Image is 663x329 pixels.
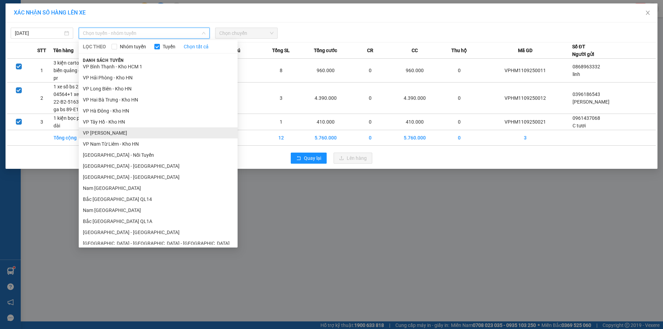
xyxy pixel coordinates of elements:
span: Mã GD [518,47,532,54]
span: Chọn chuyến [219,28,273,38]
td: 12 [262,130,300,146]
td: 5.760.000 [300,130,351,146]
span: CR [367,47,373,54]
span: Tên hàng [53,47,74,54]
li: [GEOGRAPHIC_DATA] - [GEOGRAPHIC_DATA] [79,172,238,183]
td: 0 [351,114,390,130]
td: 0 [351,130,390,146]
span: 0961437068 [573,115,600,121]
td: 3 [478,130,572,146]
li: VP Hải Phòng - Kho HN [79,72,238,83]
td: Tổng cộng [53,130,98,146]
td: 0 [351,83,390,114]
span: Nhóm tuyến [117,43,149,50]
span: 0396186543 [573,91,600,97]
span: Tổng SL [272,47,290,54]
li: Bắc [GEOGRAPHIC_DATA] QL1A [79,216,238,227]
span: close [645,10,651,16]
td: 1 [30,59,54,83]
td: 1 xe số bs 28FE-04564+1 xe số bs 22-B2-51633+1 xe ga bs 89-E1-29478 [53,83,98,114]
span: 0868963332 [573,64,600,69]
span: Tổng cước [314,47,337,54]
button: rollbackQuay lại [291,153,327,164]
span: STT [37,47,46,54]
li: VP Nam Từ Liêm - Kho HN [79,138,238,149]
li: [GEOGRAPHIC_DATA] - [GEOGRAPHIC_DATA] [79,161,238,172]
li: VP Long Biên - Kho HN [79,83,238,94]
td: 0 [351,59,390,83]
td: 4.390.000 [300,83,351,114]
td: --- [224,83,262,114]
span: [PERSON_NAME] [573,99,609,105]
td: 960.000 [390,59,440,83]
td: 3 [30,114,54,130]
td: 960.000 [300,59,351,83]
td: VPHM1109250021 [478,114,572,130]
a: Chọn tất cả [184,43,209,50]
td: VPHM1109250011 [478,59,572,83]
span: LỌC THEO [83,43,106,50]
td: --- [224,114,262,130]
span: C tươi [573,123,586,128]
td: 3 kiện carton+5 kiện biển quảng cáo bọc pr [53,59,98,83]
span: Thu hộ [451,47,467,54]
span: Quay lại [304,154,321,162]
td: 0 [440,59,478,83]
td: 0 [440,83,478,114]
div: Số ĐT Người gửi [572,43,594,58]
li: VP Hai Bà Trưng - Kho HN [79,94,238,105]
td: 5.760.000 [390,130,440,146]
span: Chọn tuyến - nhóm tuyến [83,28,205,38]
td: VPHM1109250012 [478,83,572,114]
td: 2 [30,83,54,114]
span: XÁC NHẬN SỐ HÀNG LÊN XE [14,9,86,16]
span: Danh sách tuyến [79,57,128,64]
input: 11/09/2025 [15,29,63,37]
span: Tuyến [160,43,178,50]
li: VP Tây Hồ - Kho HN [79,116,238,127]
span: linh [573,71,580,77]
li: [GEOGRAPHIC_DATA] - [GEOGRAPHIC_DATA] [79,227,238,238]
li: Nam [GEOGRAPHIC_DATA] [79,205,238,216]
td: 1 [262,114,300,130]
li: Bắc [GEOGRAPHIC_DATA] QL14 [79,194,238,205]
td: 1 kiện bọc pe vuông dài [53,114,98,130]
td: 4.390.000 [390,83,440,114]
li: VP [PERSON_NAME] [79,127,238,138]
li: [GEOGRAPHIC_DATA] - Nối Tuyến [79,149,238,161]
li: Nam [GEOGRAPHIC_DATA] [79,183,238,194]
span: down [202,31,206,35]
td: 410.000 [300,114,351,130]
td: 0 [440,114,478,130]
td: 0 [440,130,478,146]
li: [GEOGRAPHIC_DATA] - [GEOGRAPHIC_DATA] - [GEOGRAPHIC_DATA] [79,238,238,249]
td: 410.000 [390,114,440,130]
li: VP Hà Đông - Kho HN [79,105,238,116]
button: uploadLên hàng [334,153,372,164]
td: 3 [262,83,300,114]
td: --- [224,59,262,83]
li: VP Bình Thạnh - Kho HCM 1 [79,61,238,72]
span: rollback [296,156,301,161]
span: CC [412,47,418,54]
td: 8 [262,59,300,83]
button: Close [638,3,657,23]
